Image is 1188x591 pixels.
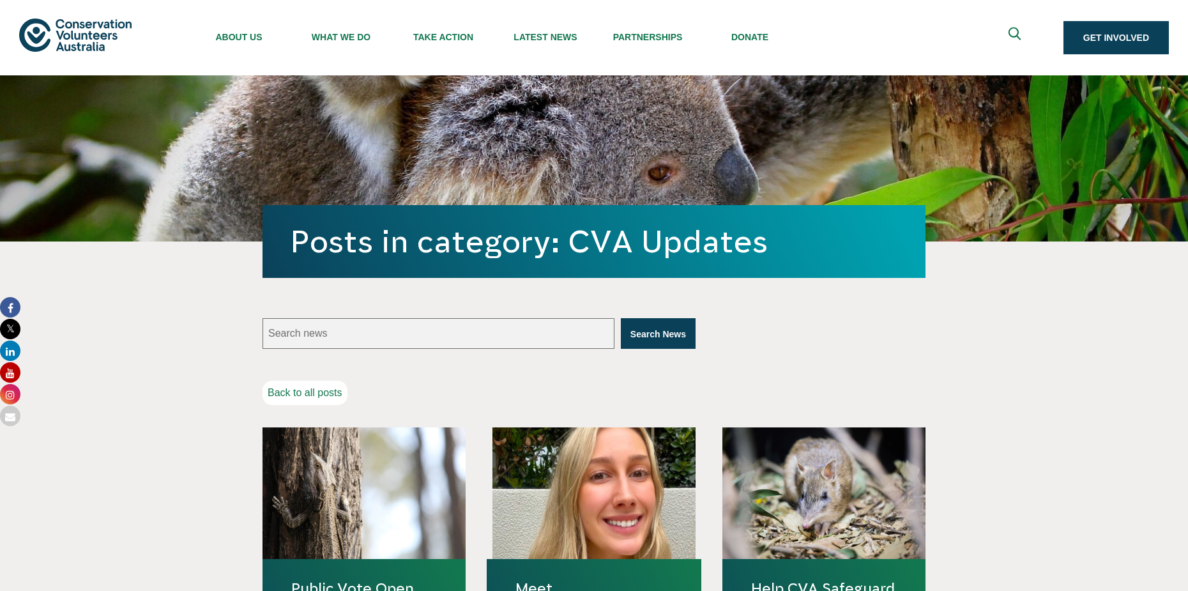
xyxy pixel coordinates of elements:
h1: Posts in category: CVA Updates [291,224,897,259]
span: About Us [188,32,290,42]
span: Latest News [494,32,597,42]
span: Take Action [392,32,494,42]
a: Get Involved [1063,21,1169,54]
span: Partnerships [597,32,699,42]
span: What We Do [290,32,392,42]
button: Expand search box Close search box [1001,22,1032,53]
span: Expand search box [1008,27,1024,49]
a: Back to all posts [263,381,347,405]
img: logo.svg [19,19,132,51]
span: Donate [699,32,801,42]
input: Search news [263,318,614,349]
button: Search News [621,318,696,349]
